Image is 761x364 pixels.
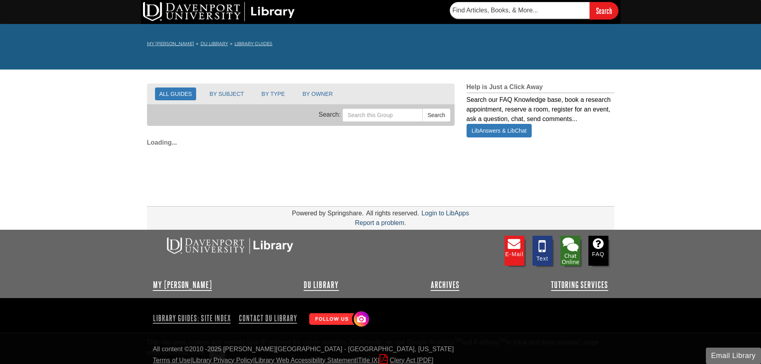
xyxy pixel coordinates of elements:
[153,311,234,325] a: Library Guides: Site Index
[455,338,461,343] sup: TM
[147,38,614,51] nav: breadcrumb
[291,210,365,217] div: Powered by Springshare.
[706,348,761,364] button: Email Library
[505,236,525,266] a: E-mail
[421,210,469,217] a: Login to LibApps
[147,40,194,47] a: My [PERSON_NAME]
[450,2,590,19] input: Find Articles, Books, & More...
[422,108,450,122] button: Search
[209,347,225,359] button: Close
[431,280,459,290] a: Archives
[319,111,341,118] span: Search:
[365,210,420,217] div: All rights reserved.
[467,124,532,137] a: LibAnswers & LibChat
[467,84,614,93] h2: Help is Just a Click Away
[560,236,580,266] img: Library Chat
[342,108,423,122] input: Search this Group
[236,311,300,325] a: Contact DU Library
[153,280,212,290] a: My [PERSON_NAME]
[147,134,455,147] div: Loading...
[588,236,608,266] a: FAQ
[551,280,608,290] a: Tutoring Services
[450,2,618,19] form: Searches DU Library's articles, books, and more
[533,236,552,266] a: Text
[467,93,614,124] div: Search our FAQ Knowledge base, book a research appointment, reserve a room, register for an event...
[205,88,248,100] button: BY SUBJECT
[201,41,228,46] a: DU Library
[147,338,614,359] div: This site uses cookies and records your IP address for usage statistics. Additionally, we use Goo...
[298,88,337,100] button: BY OWNER
[305,308,371,331] img: Follow Us! Instagram
[560,236,580,266] li: Chat with Library
[234,41,272,46] a: Library Guides
[155,88,197,100] button: ALL GUIDES
[590,2,618,19] input: Search
[304,280,339,290] a: DU Library
[143,2,295,21] img: DU Library
[257,88,290,100] button: BY TYPE
[355,219,406,226] a: Report a problem.
[153,236,305,255] img: DU Libraries
[173,349,205,356] a: Read More
[499,338,506,343] sup: TM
